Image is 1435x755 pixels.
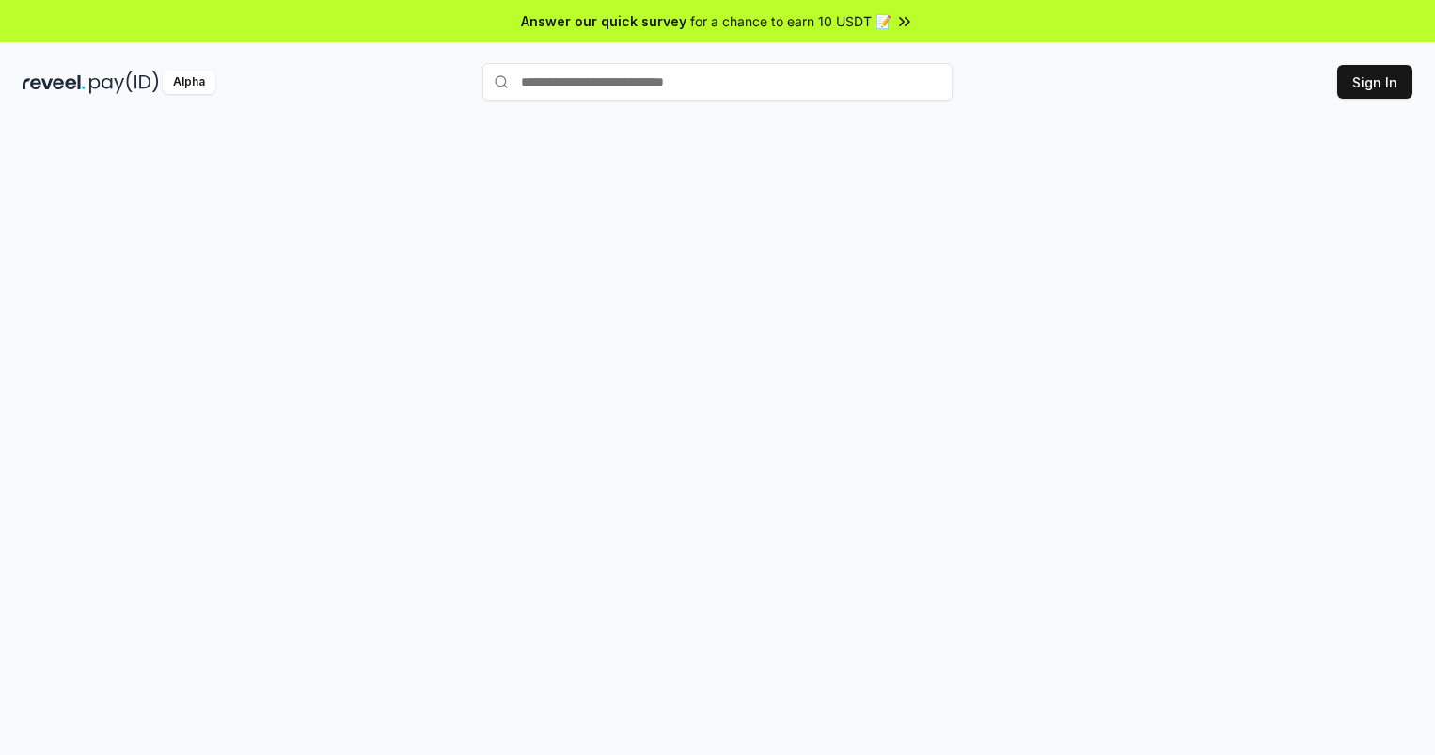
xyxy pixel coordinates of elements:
span: for a chance to earn 10 USDT 📝 [690,11,891,31]
span: Answer our quick survey [521,11,686,31]
img: reveel_dark [23,71,86,94]
button: Sign In [1337,65,1412,99]
img: pay_id [89,71,159,94]
div: Alpha [163,71,215,94]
